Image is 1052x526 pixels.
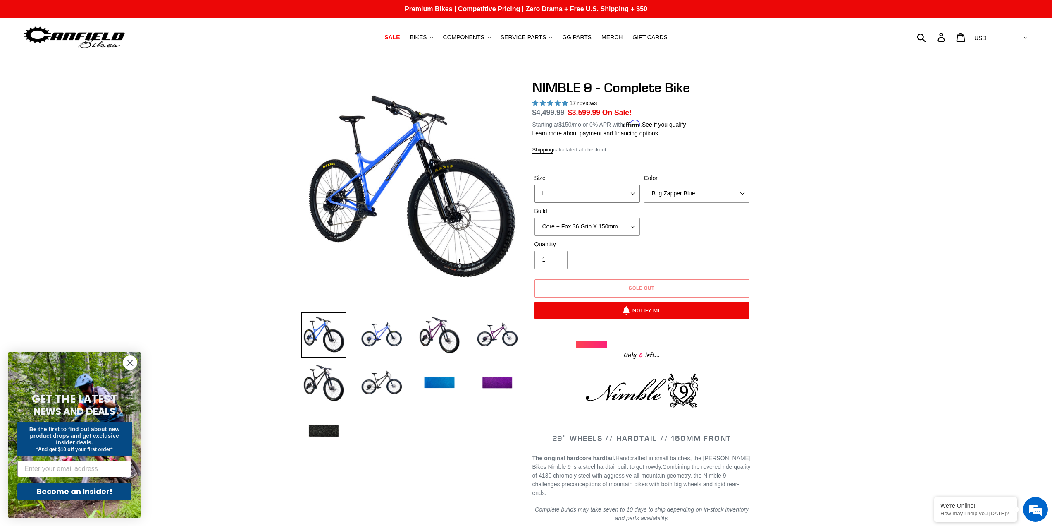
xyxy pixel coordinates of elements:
img: Load image into Gallery viewer, NIMBLE 9 - Complete Bike [301,360,346,406]
span: GIFT CARDS [632,34,668,41]
a: GIFT CARDS [628,32,672,43]
span: MERCH [601,34,623,41]
a: See if you qualify - Learn more about Affirm Financing (opens in modal) [642,121,686,128]
p: How may I help you today? [940,510,1011,516]
span: $150 [558,121,571,128]
a: GG PARTS [558,32,596,43]
span: *And get $10 off your first order* [36,447,112,452]
label: Build [534,207,640,216]
img: Load image into Gallery viewer, NIMBLE 9 - Complete Bike [475,312,520,358]
span: $3,599.99 [568,108,600,117]
a: Shipping [532,147,553,154]
span: COMPONENTS [443,34,484,41]
span: On Sale! [602,107,632,118]
button: Become an Insider! [17,483,131,500]
img: Load image into Gallery viewer, NIMBLE 9 - Complete Bike [359,360,404,406]
input: Enter your email address [17,461,131,477]
div: Only left... [576,348,708,361]
img: Load image into Gallery viewer, NIMBLE 9 - Complete Bike [359,312,404,358]
span: SERVICE PARTS [501,34,546,41]
a: Learn more about payment and financing options [532,130,658,137]
span: GG PARTS [562,34,592,41]
button: Sold out [534,279,749,298]
span: NEWS AND DEALS [34,405,115,418]
span: 17 reviews [569,100,597,106]
img: Load image into Gallery viewer, NIMBLE 9 - Complete Bike [417,360,462,406]
span: SALE [384,34,400,41]
img: Load image into Gallery viewer, NIMBLE 9 - Complete Bike [301,408,346,454]
a: MERCH [597,32,627,43]
img: Load image into Gallery viewer, NIMBLE 9 - Complete Bike [301,312,346,358]
button: Notify Me [534,302,749,319]
strong: The original hardcore hardtail. [532,455,615,461]
label: Size [534,174,640,183]
h1: NIMBLE 9 - Complete Bike [532,80,751,96]
div: calculated at checkout. [532,146,751,154]
span: BIKES [410,34,427,41]
label: Color [644,174,749,183]
span: Be the first to find out about new product drops and get exclusive insider deals. [29,426,120,446]
span: Handcrafted in small batches, the [PERSON_NAME] Bikes Nimble 9 is a steel hardtail built to get r... [532,455,751,470]
span: Affirm [623,120,640,127]
span: GET THE LATEST [32,391,117,406]
button: Close dialog [123,355,137,370]
img: Load image into Gallery viewer, NIMBLE 9 - Complete Bike [417,312,462,358]
input: Search [921,28,942,46]
span: 6 [637,350,645,360]
s: $4,499.99 [532,108,565,117]
p: Starting at /mo or 0% APR with . [532,118,686,129]
label: Quantity [534,240,640,249]
a: SALE [380,32,404,43]
img: Canfield Bikes [23,24,126,50]
button: SERVICE PARTS [496,32,556,43]
span: 4.88 stars [532,100,570,106]
div: We're Online! [940,502,1011,509]
span: 29" WHEELS // HARDTAIL // 150MM FRONT [552,433,732,443]
span: Sold out [629,285,655,291]
em: Complete builds may take seven to 10 days to ship depending on in-stock inventory and parts avail... [535,506,749,521]
button: COMPONENTS [439,32,495,43]
img: Load image into Gallery viewer, NIMBLE 9 - Complete Bike [475,360,520,406]
button: BIKES [406,32,437,43]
